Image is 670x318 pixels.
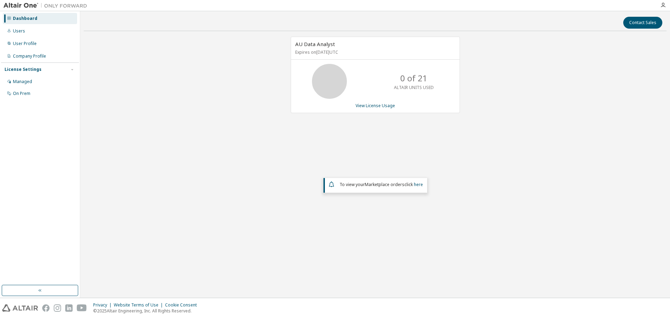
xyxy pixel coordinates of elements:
div: Privacy [93,302,114,308]
span: AU Data Analyst [295,40,335,47]
button: Contact Sales [623,17,662,29]
img: altair_logo.svg [2,304,38,312]
img: linkedin.svg [65,304,73,312]
p: ALTAIR UNITS USED [394,84,434,90]
p: 0 of 21 [400,72,427,84]
div: On Prem [13,91,30,96]
img: Altair One [3,2,91,9]
div: Dashboard [13,16,37,21]
div: Company Profile [13,53,46,59]
img: instagram.svg [54,304,61,312]
span: To view your click [340,182,423,187]
div: License Settings [5,67,42,72]
div: User Profile [13,41,37,46]
div: Cookie Consent [165,302,201,308]
a: here [414,182,423,187]
div: Users [13,28,25,34]
img: youtube.svg [77,304,87,312]
p: © 2025 Altair Engineering, Inc. All Rights Reserved. [93,308,201,314]
a: View License Usage [356,103,395,109]
div: Managed [13,79,32,84]
div: Website Terms of Use [114,302,165,308]
img: facebook.svg [42,304,50,312]
p: Expires on [DATE] UTC [295,49,454,55]
em: Marketplace orders [365,182,404,187]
